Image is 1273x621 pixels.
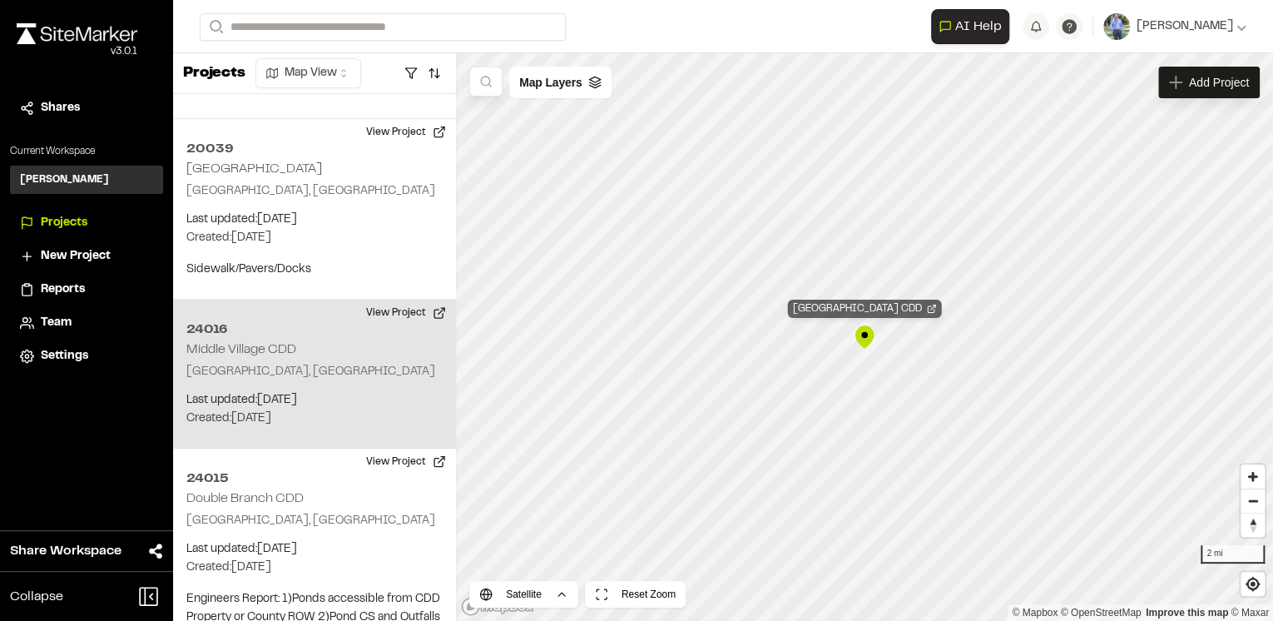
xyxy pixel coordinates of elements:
[20,347,153,365] a: Settings
[1241,489,1265,513] span: Zoom out
[186,261,443,279] p: Sidewalk/Pavers/Docks
[1103,13,1246,40] button: [PERSON_NAME]
[10,587,63,607] span: Collapse
[1241,489,1265,513] button: Zoom out
[41,281,85,299] span: Reports
[931,9,1016,44] div: Open AI Assistant
[20,314,153,332] a: Team
[1189,74,1249,91] span: Add Project
[356,449,456,475] button: View Project
[41,347,88,365] span: Settings
[20,281,153,299] a: Reports
[41,99,80,117] span: Shares
[186,493,304,504] h2: Double Branch CDD
[20,247,153,266] a: New Project
[461,597,534,616] a: Mapbox logo
[186,229,443,247] p: Created: [DATE]
[186,182,443,201] p: [GEOGRAPHIC_DATA], [GEOGRAPHIC_DATA]
[186,391,443,410] p: Last updated: [DATE]
[931,9,1009,44] button: Open AI Assistant
[186,512,443,530] p: [GEOGRAPHIC_DATA], [GEOGRAPHIC_DATA]
[1012,607,1058,619] a: Mapbox
[186,344,296,355] h2: Middle Village CDD
[41,314,72,332] span: Team
[186,320,443,340] h2: 24016
[356,300,456,326] button: View Project
[1146,607,1228,619] a: Map feedback
[1137,17,1233,36] span: [PERSON_NAME]
[17,23,137,44] img: rebrand.png
[186,139,443,159] h2: 20039
[852,325,877,350] div: Map marker
[10,541,121,561] span: Share Workspace
[186,559,443,577] p: Created: [DATE]
[1241,514,1265,537] span: Reset bearing to north
[1241,465,1265,489] button: Zoom in
[186,469,443,489] h2: 24015
[200,13,230,41] button: Search
[186,363,443,381] p: [GEOGRAPHIC_DATA], [GEOGRAPHIC_DATA]
[41,214,87,232] span: Projects
[17,44,137,59] div: Oh geez...please don't...
[41,247,111,266] span: New Project
[1103,13,1130,40] img: User
[456,53,1273,621] canvas: Map
[788,300,942,318] div: Open Project
[20,214,153,232] a: Projects
[10,144,163,159] p: Current Workspace
[1061,607,1142,619] a: OpenStreetMap
[356,119,456,146] button: View Project
[1241,572,1265,596] button: Find my location
[469,581,578,608] button: Satellite
[955,17,1002,37] span: AI Help
[585,581,686,608] button: Reset Zoom
[186,410,443,428] p: Created: [DATE]
[1231,607,1269,619] a: Maxar
[20,172,109,187] h3: [PERSON_NAME]
[186,540,443,559] p: Last updated: [DATE]
[20,99,153,117] a: Shares
[186,211,443,229] p: Last updated: [DATE]
[1201,545,1265,564] div: 2 mi
[1241,513,1265,537] button: Reset bearing to north
[183,62,245,85] p: Projects
[519,73,582,92] span: Map Layers
[186,163,322,175] h2: [GEOGRAPHIC_DATA]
